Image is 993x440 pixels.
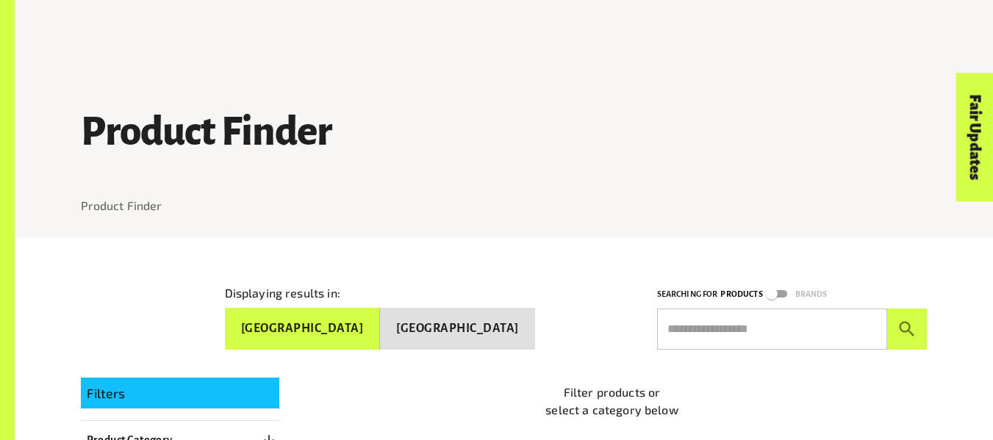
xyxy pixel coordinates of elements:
[225,308,381,349] button: [GEOGRAPHIC_DATA]
[795,287,828,301] p: Brands
[380,308,535,349] button: [GEOGRAPHIC_DATA]
[87,383,273,403] p: Filters
[81,110,928,154] h1: Product Finder
[81,198,162,212] a: Product Finder
[297,383,928,419] p: Filter products or select a category below
[225,284,340,302] p: Displaying results in:
[81,197,928,214] nav: breadcrumb
[720,287,762,301] p: Products
[657,287,718,301] p: Searching for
